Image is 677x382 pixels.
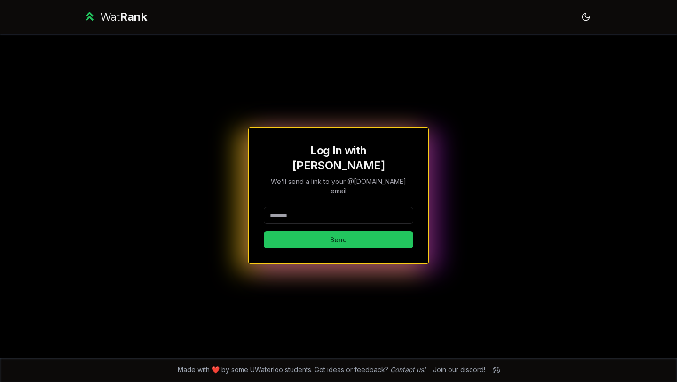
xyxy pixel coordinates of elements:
[83,9,147,24] a: WatRank
[264,231,413,248] button: Send
[100,9,147,24] div: Wat
[433,365,485,374] div: Join our discord!
[264,143,413,173] h1: Log In with [PERSON_NAME]
[390,366,425,374] a: Contact us!
[264,177,413,196] p: We'll send a link to your @[DOMAIN_NAME] email
[178,365,425,374] span: Made with ❤️ by some UWaterloo students. Got ideas or feedback?
[120,10,147,24] span: Rank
